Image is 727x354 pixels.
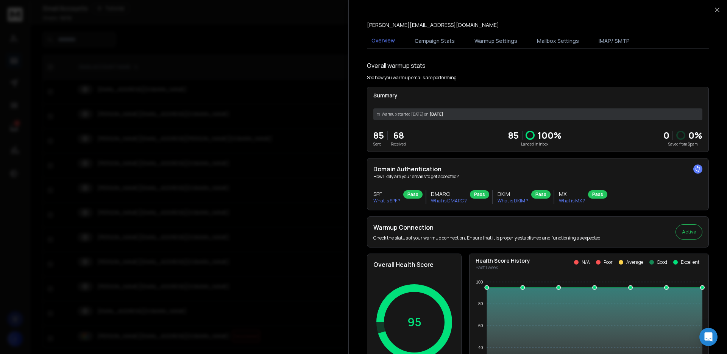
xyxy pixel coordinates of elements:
[373,174,702,180] p: How likely are your emails to get accepted?
[626,259,643,265] p: Average
[373,141,384,147] p: Sent
[367,61,426,70] h1: Overall warmup stats
[373,108,702,120] div: [DATE]
[478,345,483,350] tspan: 40
[538,129,562,141] p: 100 %
[559,190,585,198] h3: MX
[681,259,699,265] p: Excellent
[367,32,399,50] button: Overview
[582,259,590,265] p: N/A
[478,301,483,306] tspan: 80
[663,129,669,141] strong: 0
[431,190,467,198] h3: DMARC
[478,323,483,328] tspan: 60
[373,198,400,204] p: What is SPF ?
[559,198,585,204] p: What is MX ?
[373,164,702,174] h2: Domain Authentication
[498,190,528,198] h3: DKIM
[588,190,607,199] div: Pass
[373,235,602,241] p: Check the status of your warmup connection. Ensure that it is properly established and functionin...
[367,21,499,29] p: [PERSON_NAME][EMAIL_ADDRESS][DOMAIN_NAME]
[508,141,562,147] p: Landed in Inbox
[699,328,718,346] div: Open Intercom Messenger
[663,141,702,147] p: Saved from Spam
[373,190,400,198] h3: SPF
[470,33,522,49] button: Warmup Settings
[532,33,583,49] button: Mailbox Settings
[657,259,667,265] p: Good
[688,129,702,141] p: 0 %
[382,111,428,117] span: Warmup started [DATE] on
[373,92,702,99] p: Summary
[403,190,423,199] div: Pass
[410,33,459,49] button: Campaign Stats
[476,280,483,284] tspan: 100
[373,260,455,269] h2: Overall Health Score
[373,129,384,141] p: 85
[594,33,634,49] button: IMAP/ SMTP
[531,190,551,199] div: Pass
[476,257,530,265] p: Health Score History
[367,75,457,81] p: See how you warmup emails are performing
[470,190,489,199] div: Pass
[676,224,702,240] button: Active
[373,223,602,232] h2: Warmup Connection
[391,141,406,147] p: Received
[498,198,528,204] p: What is DKIM ?
[407,315,421,329] p: 95
[391,129,406,141] p: 68
[604,259,613,265] p: Poor
[508,129,519,141] p: 85
[431,198,467,204] p: What is DMARC ?
[476,265,530,271] p: Past 1 week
